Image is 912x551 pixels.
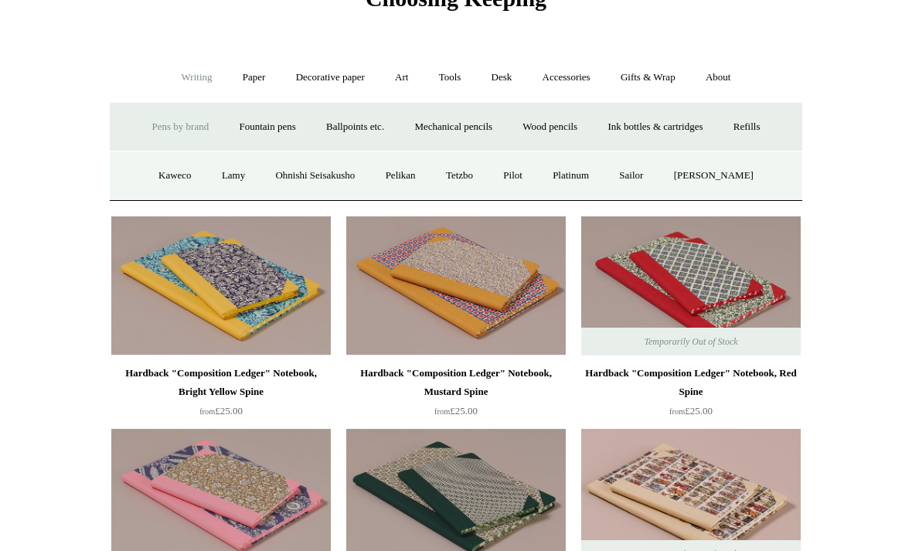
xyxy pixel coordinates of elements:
div: Hardback "Composition Ledger" Notebook, Mustard Spine [350,364,562,401]
span: from [434,407,450,416]
a: Desk [478,57,526,98]
span: from [669,407,685,416]
img: Hardback "Composition Ledger" Notebook, Bright Yellow Spine [111,216,331,355]
a: Fountain pens [225,107,309,148]
div: Hardback "Composition Ledger" Notebook, Bright Yellow Spine [115,364,327,401]
a: About [692,57,745,98]
a: Accessories [529,57,604,98]
a: Refills [720,107,774,148]
a: [PERSON_NAME] [660,155,767,196]
a: Hardback "Composition Ledger" Notebook, Mustard Spine Hardback "Composition Ledger" Notebook, Mus... [346,216,566,355]
a: Ink bottles & cartridges [594,107,716,148]
span: £25.00 [199,405,243,417]
span: Temporarily Out of Stock [628,328,753,355]
a: Lamy [208,155,259,196]
span: £25.00 [434,405,478,417]
a: Ohnishi Seisakusho [261,155,369,196]
a: Paper [229,57,280,98]
img: Hardback "Composition Ledger" Notebook, Mustard Spine [346,216,566,355]
a: Pilot [489,155,536,196]
a: Tetzbo [432,155,487,196]
a: Hardback "Composition Ledger" Notebook, Red Spine from£25.00 [581,364,801,427]
a: Mechanical pencils [400,107,506,148]
a: Gifts & Wrap [607,57,689,98]
a: Hardback "Composition Ledger" Notebook, Bright Yellow Spine Hardback "Composition Ledger" Noteboo... [111,216,331,355]
a: Hardback "Composition Ledger" Notebook, Mustard Spine from£25.00 [346,364,566,427]
span: from [199,407,215,416]
img: Hardback "Composition Ledger" Notebook, Red Spine [581,216,801,355]
a: Writing [168,57,226,98]
a: Kaweco [145,155,206,196]
a: Tools [425,57,475,98]
a: Hardback "Composition Ledger" Notebook, Red Spine Hardback "Composition Ledger" Notebook, Red Spi... [581,216,801,355]
a: Platinum [539,155,603,196]
a: Pelikan [372,155,430,196]
a: Art [381,57,422,98]
a: Hardback "Composition Ledger" Notebook, Bright Yellow Spine from£25.00 [111,364,331,427]
a: Wood pencils [509,107,591,148]
a: Sailor [605,155,657,196]
span: £25.00 [669,405,713,417]
a: Pens by brand [138,107,223,148]
a: Decorative paper [282,57,379,98]
a: Ballpoints etc. [312,107,398,148]
div: Hardback "Composition Ledger" Notebook, Red Spine [585,364,797,401]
